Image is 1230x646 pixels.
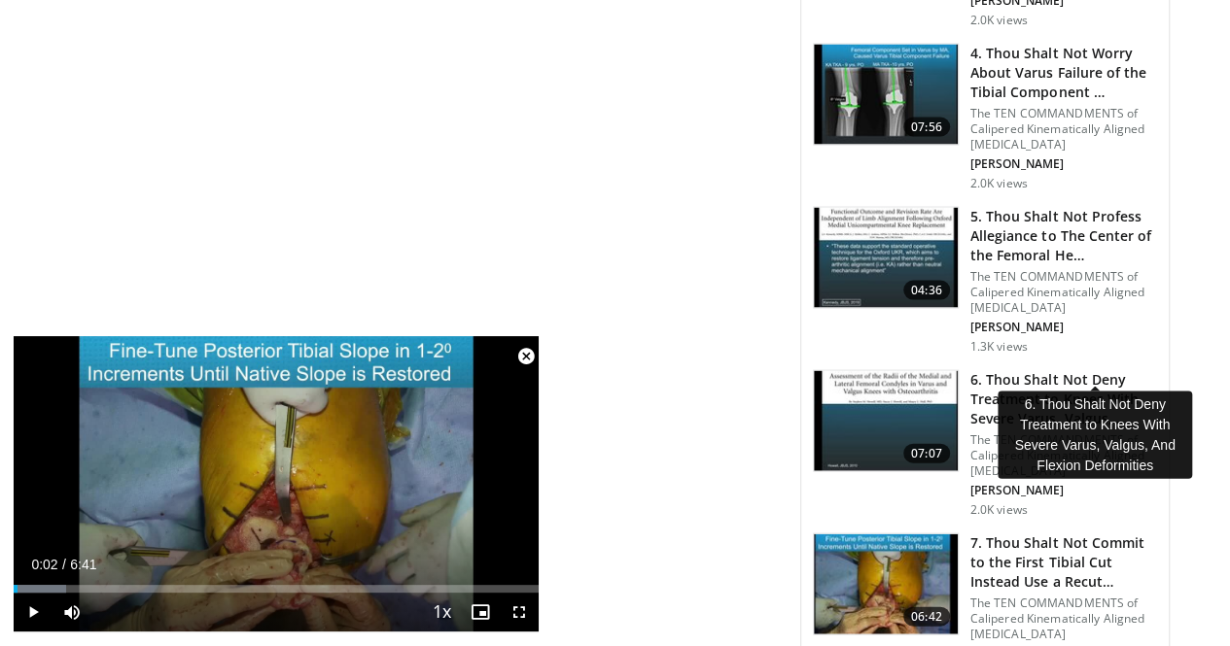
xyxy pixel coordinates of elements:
[970,320,1157,335] p: [PERSON_NAME]
[998,391,1192,479] div: 6. Thou Shalt Not Deny Treatment to Knees With Severe Varus, Valgus, And Flexion Deformities
[62,557,66,572] span: /
[14,585,539,593] div: Progress Bar
[14,336,539,632] video-js: Video Player
[813,44,1157,191] a: 07:56 4. Thou Shalt Not Worry About Varus Failure of the Tibial Component … The TEN COMMANDMENTS ...
[970,269,1157,316] p: The TEN COMMANDMENTS of Calipered Kinematically Aligned [MEDICAL_DATA]
[500,593,539,631] button: Fullscreen
[903,118,950,137] span: 07:56
[14,593,53,631] button: Play
[422,593,461,631] button: Playback Rate
[970,176,1028,191] p: 2.0K views
[970,13,1028,28] p: 2.0K views
[814,45,958,146] img: 3708ace0-f189-45ca-b7fa-6a6c2a8d6b19.150x105_q85_crop-smart_upscale.jpg
[970,595,1157,642] p: The TEN COMMANDMENTS of Calipered Kinematically Aligned [MEDICAL_DATA]
[970,156,1157,172] p: [PERSON_NAME]
[53,593,91,631] button: Mute
[970,339,1028,355] p: 1.3K views
[970,432,1157,479] p: The TEN COMMANDMENTS of Calipered Kinematically Aligned [MEDICAL_DATA]
[970,207,1157,265] h3: 5. Thou Shalt Not Profess Allegiance to The Center of the Femoral He…
[970,502,1028,518] p: 2.0K views
[461,593,500,631] button: Enable picture-in-picture mode
[814,371,958,472] img: 2fa7e50f-6134-4d75-aea2-2d855dc42bca.150x105_q85_crop-smart_upscale.jpg
[903,281,950,300] span: 04:36
[70,557,96,572] span: 6:41
[970,533,1157,592] h3: 7. Thou Shalt Not Commit to the First Tibial Cut Instead Use a Recut…
[970,483,1157,498] p: [PERSON_NAME]
[31,557,57,572] span: 0:02
[814,534,958,635] img: 6d0e224f-b4d6-4a5b-b0b9-8f337758f759.150x105_q85_crop-smart_upscale.jpg
[970,106,1157,153] p: The TEN COMMANDMENTS of Calipered Kinematically Aligned [MEDICAL_DATA]
[903,607,950,627] span: 06:42
[813,207,1157,355] a: 04:36 5. Thou Shalt Not Profess Allegiance to The Center of the Femoral He… The TEN COMMANDMENTS ...
[903,444,950,463] span: 07:07
[813,370,1157,518] a: 07:07 6. Thou Shalt Not Deny Treatment to Knees With Severe Varus, Valgus,… The TEN COMMANDMENTS ...
[970,370,1157,428] h3: 6. Thou Shalt Not Deny Treatment to Knees With Severe Varus, Valgus,…
[507,336,545,377] button: Close
[814,208,958,309] img: 1ee964b3-e703-4d5a-a4e2-fd3de647485d.150x105_q85_crop-smart_upscale.jpg
[970,44,1157,102] h3: 4. Thou Shalt Not Worry About Varus Failure of the Tibial Component …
